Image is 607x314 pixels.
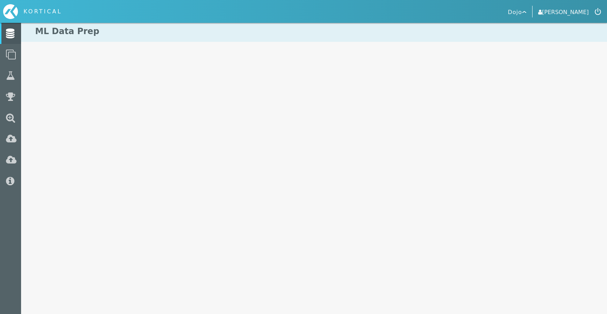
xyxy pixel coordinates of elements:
img: icon-logout.svg [595,8,601,15]
a: KORTICAL [3,4,68,19]
img: icon-kortical.svg [3,4,18,19]
div: Home [3,4,68,19]
a: [PERSON_NAME] [538,7,589,17]
img: icon-arrow--selector--white.svg [522,11,527,14]
div: KORTICAL [24,7,62,16]
h1: ML Data Prep [21,21,607,42]
button: Dojo [503,6,533,18]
